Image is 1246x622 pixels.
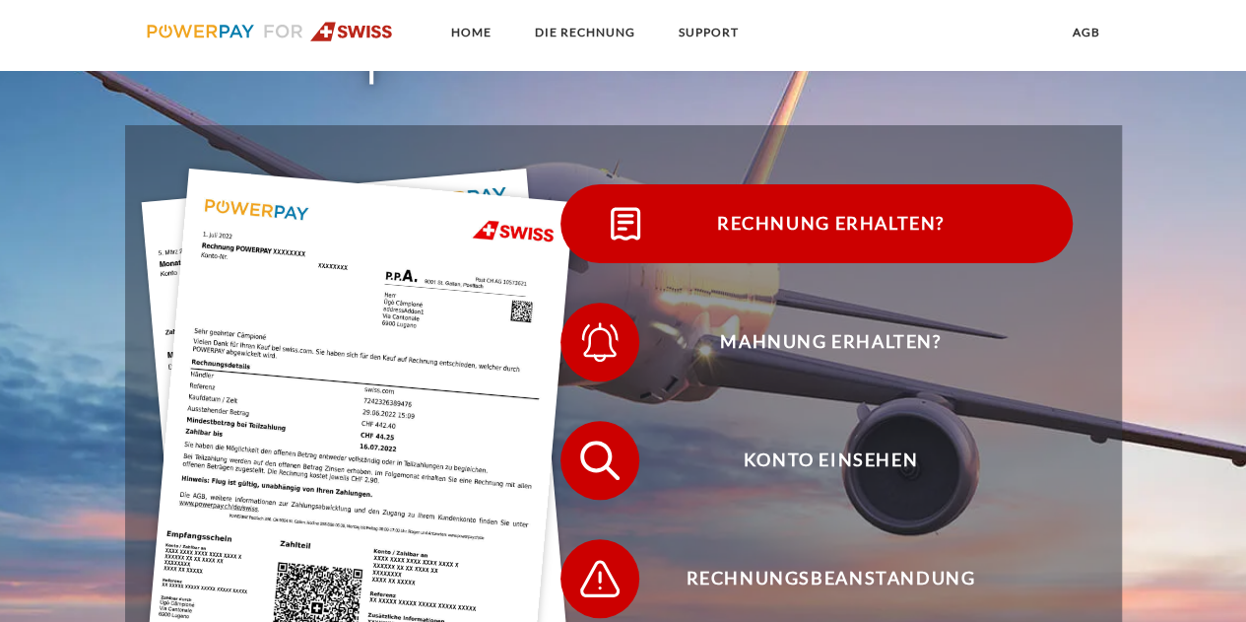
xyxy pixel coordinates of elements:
[601,199,650,248] img: qb_bill.svg
[433,15,507,50] a: Home
[1056,15,1117,50] a: agb
[589,421,1072,500] span: Konto einsehen
[575,317,624,367] img: qb_bell.svg
[589,184,1072,263] span: Rechnung erhalten?
[575,436,624,485] img: qb_search.svg
[661,15,754,50] a: SUPPORT
[560,184,1073,263] button: Rechnung erhalten?
[560,539,1073,618] button: Rechnungsbeanstandung
[560,421,1073,500] button: Konto einsehen
[147,22,394,41] img: logo-swiss.svg
[575,554,624,603] img: qb_warning.svg
[589,539,1072,618] span: Rechnungsbeanstandung
[517,15,651,50] a: DIE RECHNUNG
[589,303,1072,381] span: Mahnung erhalten?
[560,303,1073,381] button: Mahnung erhalten?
